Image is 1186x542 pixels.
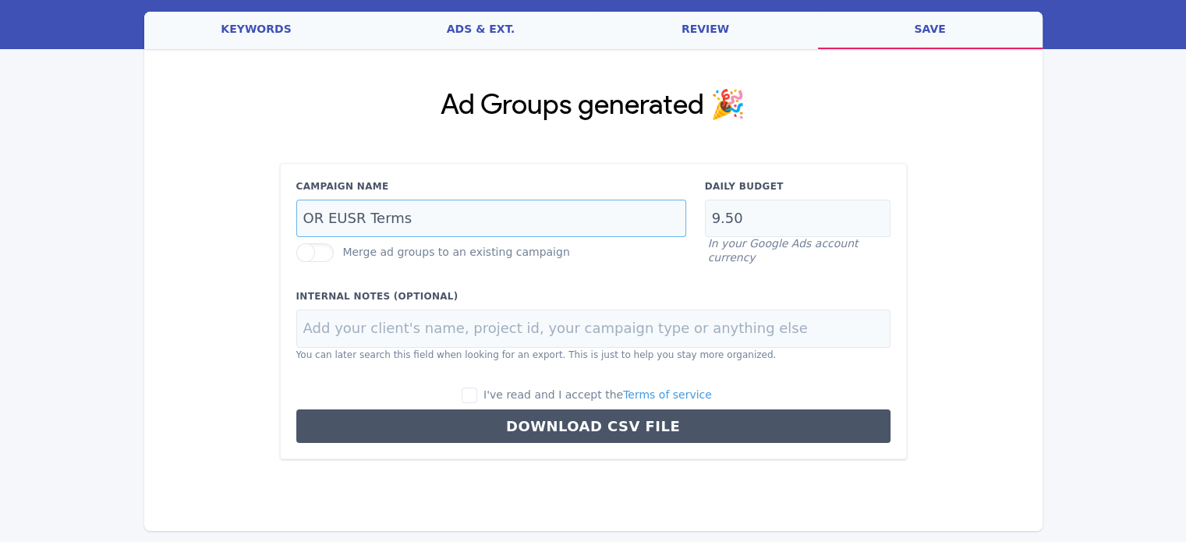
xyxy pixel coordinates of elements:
h1: Ad Groups generated 🎉 [280,87,907,126]
label: Merge ad groups to an existing campaign [342,246,569,258]
a: ads & ext. [369,12,593,49]
input: I've read and I accept theTerms of service [462,388,477,403]
input: Campaign Name [296,200,686,238]
span: I've read and I accept the [483,388,712,401]
label: Daily Budget [705,179,890,193]
label: Internal Notes (Optional) [296,289,890,303]
a: save [818,12,1043,49]
a: review [593,12,818,49]
input: Campaign Budget [705,200,890,238]
a: keywords [144,12,369,49]
label: Campaign Name [296,179,686,193]
p: In your Google Ads account currency [708,237,890,264]
button: Download CSV File [296,409,890,443]
input: Add your client's name, project id, your campaign type or anything else [296,310,890,348]
p: You can later search this field when looking for an export. This is just to help you stay more or... [296,348,890,362]
a: Terms of service [623,388,712,401]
